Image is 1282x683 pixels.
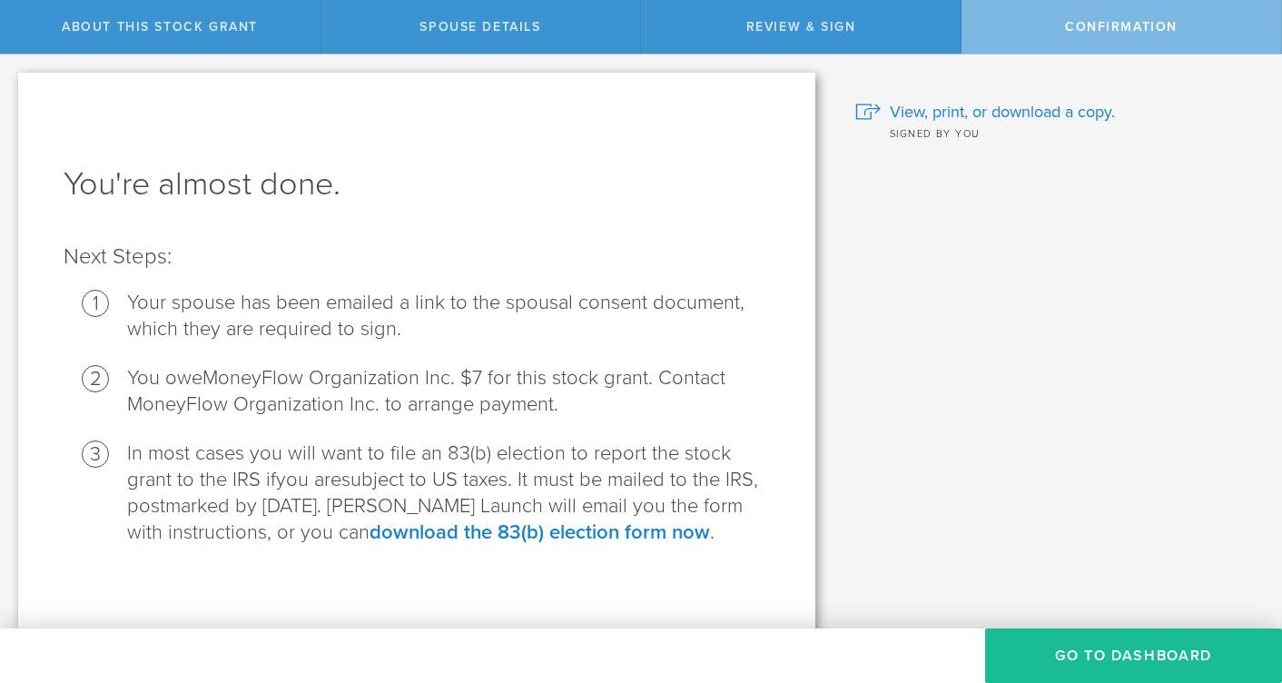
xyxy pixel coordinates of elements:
[746,19,856,35] span: Review & Sign
[276,468,341,491] span: you are
[985,629,1282,683] button: Go to Dashboard
[127,366,202,390] span: You owe
[1191,541,1282,629] iframe: Chat Widget
[855,124,1255,142] div: Signed by you
[1065,19,1178,35] span: Confirmation
[419,19,540,35] span: Spouse Details
[64,243,770,272] p: Next Steps:
[127,440,770,546] li: In most cases you will want to file an 83(b) election to report the stock grant to the IRS if sub...
[890,100,1115,124] span: View, print, or download a copy.
[64,163,770,206] h1: You're almost done.
[127,290,770,342] li: Your spouse has been emailed a link to the spousal consent document, which they are required to s...
[370,520,710,544] a: download the 83(b) election form now
[62,19,258,35] span: About this stock grant
[127,365,770,418] li: MoneyFlow Organization Inc. $7 for this stock grant. Contact MoneyFlow Organization Inc. to arran...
